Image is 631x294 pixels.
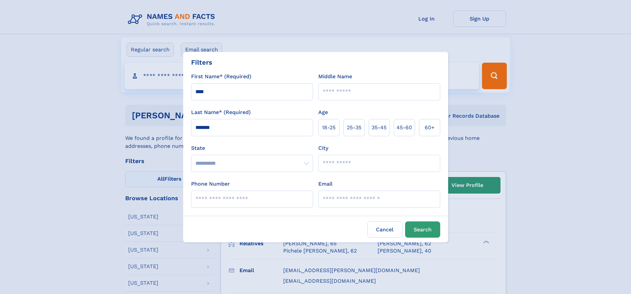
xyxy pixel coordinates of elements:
div: Filters [191,57,212,67]
label: State [191,144,313,152]
span: 18‑25 [322,124,336,132]
label: City [318,144,328,152]
label: Cancel [367,221,402,238]
label: Email [318,180,333,188]
span: 60+ [425,124,435,132]
label: Age [318,108,328,116]
label: Phone Number [191,180,230,188]
span: 35‑45 [372,124,387,132]
button: Search [405,221,440,238]
label: Middle Name [318,73,352,81]
label: Last Name* (Required) [191,108,251,116]
span: 45‑60 [396,124,412,132]
span: 25‑35 [347,124,361,132]
label: First Name* (Required) [191,73,251,81]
